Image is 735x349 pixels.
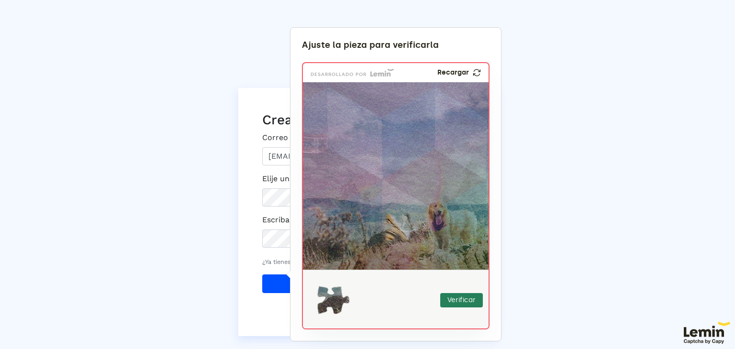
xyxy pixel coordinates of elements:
font: Desarrollado por [311,72,367,77]
img: refresh.png [473,69,481,76]
font: Verificar [447,296,476,304]
font: Recargar [437,68,469,76]
img: Logotipo de Lemin [370,69,394,76]
img: cc80b22c-8bb4-413f-b8c0-be33ac9c4184.png [303,82,612,270]
font: Ajuste la pieza para verificarla [302,40,439,50]
button: Verificar [440,293,483,307]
